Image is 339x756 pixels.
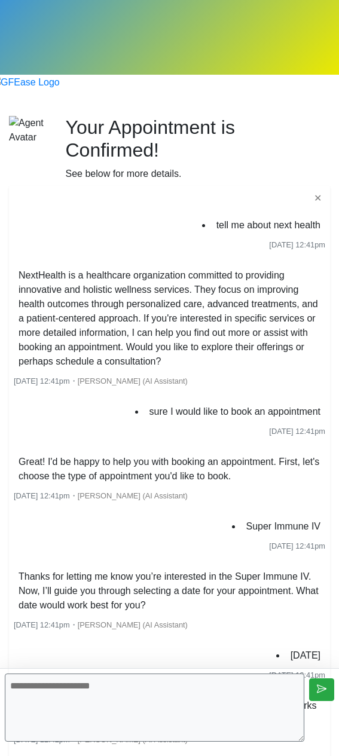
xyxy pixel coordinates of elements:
li: Great! I'd be happy to help you with booking an appointment. First, let's choose the type of appo... [14,452,325,486]
img: Agent Avatar [9,116,48,145]
div: See below for more details. [66,167,331,181]
small: ・ [14,377,188,385]
small: ・ [14,620,188,629]
span: [DATE] 12:41pm [14,377,70,385]
li: [DATE] [286,646,325,665]
li: sure I would like to book an appointment [145,402,325,421]
h2: Your Appointment is Confirmed! [66,116,331,162]
li: Thanks for letting me know you’re interested in the Super Immune IV. Now, I’ll guide you through ... [14,567,325,615]
span: [DATE] 12:41pm [14,620,70,629]
span: [PERSON_NAME] (AI Assistant) [78,491,188,500]
small: ・ [14,491,188,500]
button: ✕ [310,191,325,206]
li: Super Immune IV [242,517,326,536]
span: [PERSON_NAME] (AI Assistant) [78,620,188,629]
span: [DATE] 12:41pm [269,240,325,249]
span: [DATE] 12:41pm [269,427,325,436]
span: [DATE] 12:41pm [269,541,325,550]
span: [PERSON_NAME] (AI Assistant) [78,377,188,385]
li: tell me about next health [212,216,325,235]
li: NextHealth is a healthcare organization committed to providing innovative and holistic wellness s... [14,266,325,371]
span: [DATE] 12:41pm [14,491,70,500]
